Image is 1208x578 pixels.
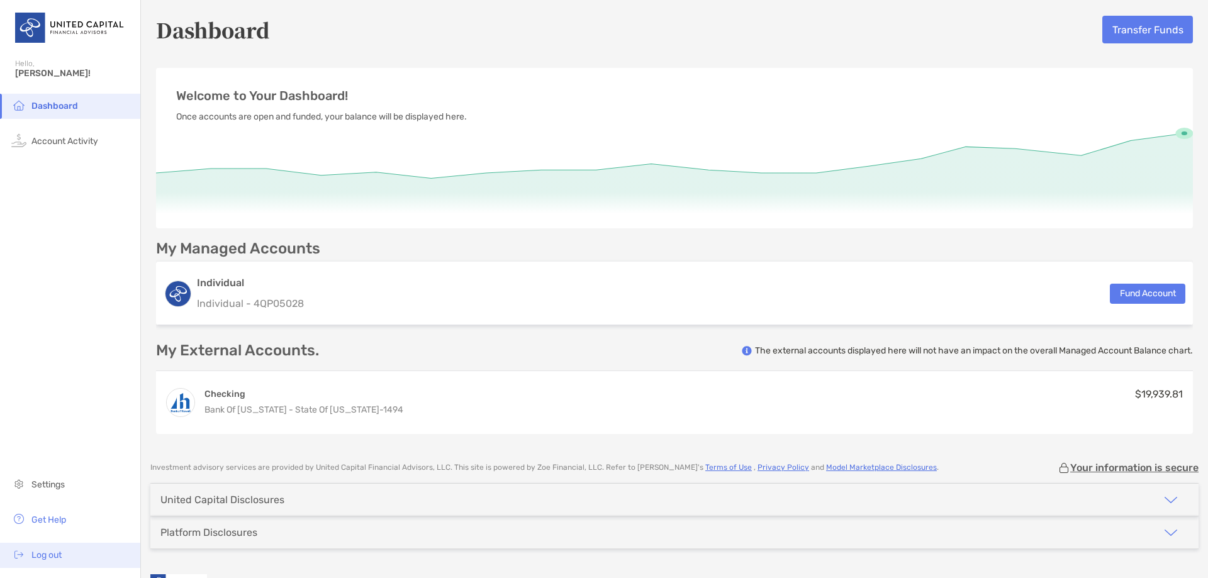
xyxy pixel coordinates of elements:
span: Log out [31,550,62,560]
p: Investment advisory services are provided by United Capital Financial Advisors, LLC . This site i... [150,463,939,472]
p: Once accounts are open and funded, your balance will be displayed here. [176,109,1173,125]
img: household icon [11,97,26,113]
span: Bank of [US_STATE] - State of [US_STATE] - [204,404,383,415]
h4: Checking [204,388,403,400]
img: Ease by BOH [167,389,194,416]
span: [PERSON_NAME]! [15,68,133,79]
span: $19,939.81 [1135,388,1183,400]
button: Fund Account [1110,284,1185,304]
button: Transfer Funds [1102,16,1193,43]
img: icon arrow [1163,492,1178,508]
img: logo account [165,281,191,306]
p: Welcome to Your Dashboard! [176,88,1173,104]
span: Settings [31,479,65,490]
p: Individual - 4QP05028 [197,296,304,311]
img: logout icon [11,547,26,562]
img: icon arrow [1163,525,1178,540]
h3: Individual [197,275,304,291]
p: My External Accounts. [156,343,319,358]
div: United Capital Disclosures [160,494,284,506]
img: settings icon [11,476,26,491]
h5: Dashboard [156,15,270,44]
a: Model Marketplace Disclosures [826,463,937,472]
a: Terms of Use [705,463,752,472]
a: Privacy Policy [758,463,809,472]
p: Your information is secure [1070,462,1199,474]
span: Dashboard [31,101,78,111]
span: 1494 [383,404,403,415]
img: info [742,346,752,356]
span: Get Help [31,514,66,525]
p: The external accounts displayed here will not have an impact on the overall Managed Account Balan... [755,345,1193,357]
img: get-help icon [11,511,26,526]
img: activity icon [11,133,26,148]
div: Platform Disclosures [160,526,257,538]
p: My Managed Accounts [156,241,320,257]
span: Account Activity [31,136,98,147]
img: United Capital Logo [15,5,125,50]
